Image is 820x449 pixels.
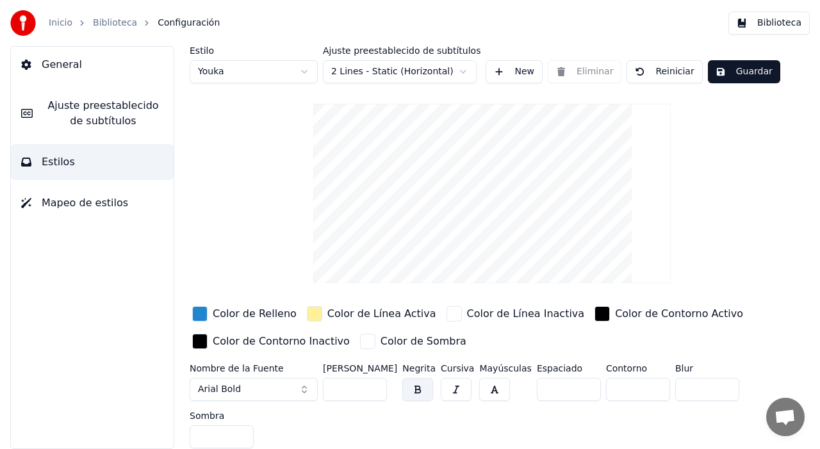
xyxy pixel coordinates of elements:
span: Arial Bold [198,383,241,396]
div: Color de Contorno Inactivo [213,334,350,349]
nav: breadcrumb [49,17,220,29]
label: [PERSON_NAME] [323,364,397,373]
span: Mapeo de estilos [42,195,128,211]
span: Ajuste preestablecido de subtítulos [43,98,163,129]
button: Color de Relleno [190,304,299,324]
button: Color de Contorno Activo [592,304,746,324]
button: Color de Línea Activa [304,304,439,324]
button: Mapeo de estilos [11,185,174,221]
button: Reiniciar [627,60,702,83]
label: Negrita [402,364,436,373]
label: Cursiva [441,364,474,373]
span: General [42,57,82,72]
label: Espaciado [537,364,601,373]
button: Biblioteca [728,12,810,35]
div: Color de Sombra [381,334,466,349]
button: Estilos [11,144,174,180]
label: Nombre de la Fuente [190,364,318,373]
label: Sombra [190,411,254,420]
button: Guardar [708,60,780,83]
span: Estilos [42,154,75,170]
div: Color de Línea Activa [327,306,436,322]
label: Mayúsculas [479,364,531,373]
button: New [486,60,543,83]
a: Biblioteca [93,17,137,29]
img: youka [10,10,36,36]
label: Estilo [190,46,318,55]
label: Contorno [606,364,670,373]
label: Blur [675,364,739,373]
button: Color de Línea Inactiva [444,304,587,324]
button: General [11,47,174,83]
button: Color de Contorno Inactivo [190,331,352,352]
button: Ajuste preestablecido de subtítulos [11,88,174,139]
div: Color de Línea Inactiva [467,306,585,322]
div: Color de Relleno [213,306,297,322]
span: Configuración [158,17,220,29]
a: Chat abierto [766,398,805,436]
label: Ajuste preestablecido de subtítulos [323,46,480,55]
a: Inicio [49,17,72,29]
button: Color de Sombra [357,331,469,352]
div: Color de Contorno Activo [615,306,743,322]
